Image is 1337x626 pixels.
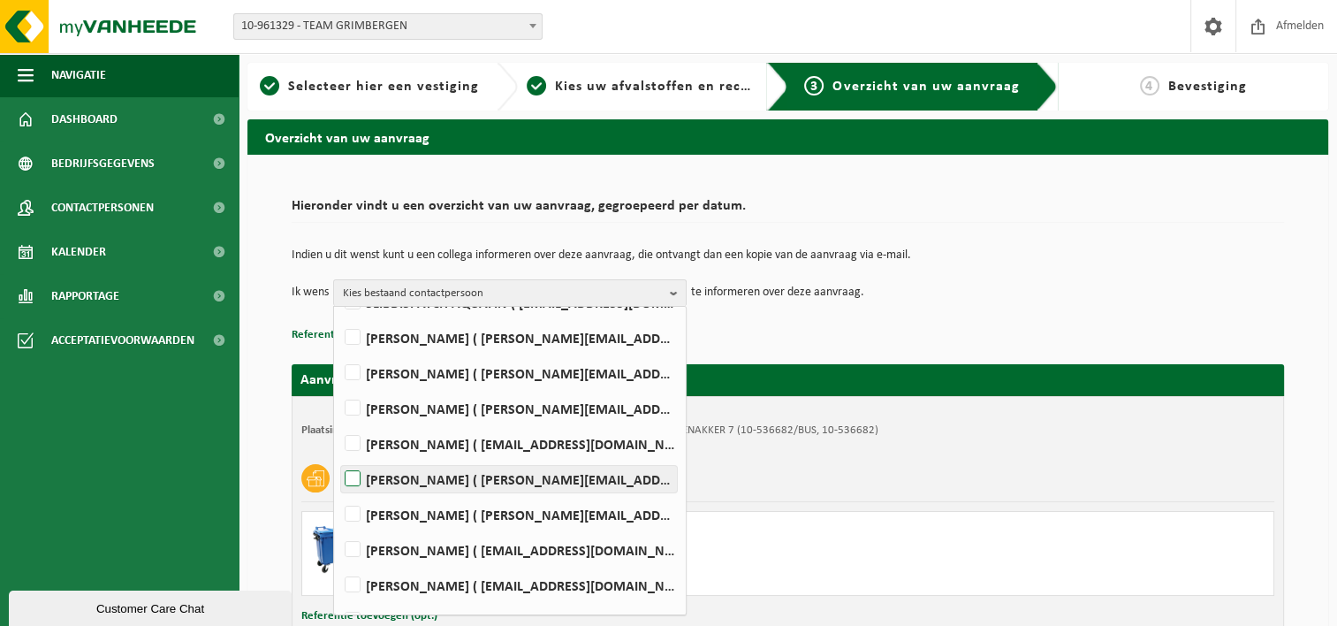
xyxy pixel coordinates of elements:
[260,76,279,95] span: 1
[1168,80,1247,94] span: Bevestiging
[301,424,378,436] strong: Plaatsingsadres:
[51,97,118,141] span: Dashboard
[256,76,482,97] a: 1Selecteer hier een vestiging
[832,80,1019,94] span: Overzicht van uw aanvraag
[555,80,798,94] span: Kies uw afvalstoffen en recipiënten
[804,76,824,95] span: 3
[527,76,546,95] span: 2
[691,279,864,306] p: te informeren over deze aanvraag.
[341,395,677,422] label: [PERSON_NAME] ( [PERSON_NAME][EMAIL_ADDRESS][DOMAIN_NAME] )
[300,373,433,387] strong: Aanvraag voor [DATE]
[288,80,479,94] span: Selecteer hier een vestiging
[341,466,677,492] label: [PERSON_NAME] ( [PERSON_NAME][EMAIL_ADDRESS][DOMAIN_NAME] )
[311,521,364,574] img: WB-0660-HPE-BE-01.png
[343,280,663,307] span: Kies bestaand contactpersoon
[233,13,543,40] span: 10-961329 - TEAM GRIMBERGEN
[51,274,119,318] span: Rapportage
[292,249,1284,262] p: Indien u dit wenst kunt u een collega informeren over deze aanvraag, die ontvangt dan een kopie v...
[1140,76,1159,95] span: 4
[333,279,687,306] button: Kies bestaand contactpersoon
[234,14,542,39] span: 10-961329 - TEAM GRIMBERGEN
[527,76,753,97] a: 2Kies uw afvalstoffen en recipiënten
[51,53,106,97] span: Navigatie
[51,230,106,274] span: Kalender
[341,360,677,386] label: [PERSON_NAME] ( [PERSON_NAME][EMAIL_ADDRESS][DOMAIN_NAME] )
[341,572,677,599] label: [PERSON_NAME] ( [EMAIL_ADDRESS][DOMAIN_NAME] )
[341,431,677,457] label: [PERSON_NAME] ( [EMAIL_ADDRESS][DOMAIN_NAME] )
[51,186,154,230] span: Contactpersonen
[341,501,677,528] label: [PERSON_NAME] ( [PERSON_NAME][EMAIL_ADDRESS][DOMAIN_NAME] )
[292,324,428,347] button: Referentie toevoegen (opt.)
[51,141,155,186] span: Bedrijfsgegevens
[341,324,677,351] label: [PERSON_NAME] ( [PERSON_NAME][EMAIL_ADDRESS][DOMAIN_NAME] )
[9,587,295,626] iframe: chat widget
[51,318,194,363] span: Acceptatievoorwaarden
[292,279,329,306] p: Ik wens
[292,199,1284,223] h2: Hieronder vindt u een overzicht van uw aanvraag, gegroepeerd per datum.
[341,537,677,563] label: [PERSON_NAME] ( [EMAIL_ADDRESS][DOMAIN_NAME] )
[247,119,1328,154] h2: Overzicht van uw aanvraag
